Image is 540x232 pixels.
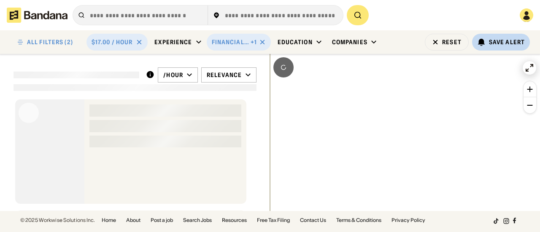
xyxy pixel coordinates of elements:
a: Contact Us [300,218,326,223]
img: Bandana logotype [7,8,67,23]
div: Financial Services [212,38,249,46]
div: $17.00 / hour [92,38,133,46]
a: Resources [222,218,247,223]
div: Relevance [207,71,242,79]
div: Companies [332,38,367,46]
div: Reset [442,39,462,45]
a: About [126,218,140,223]
a: Post a job [151,218,173,223]
a: Terms & Conditions [336,218,381,223]
a: Search Jobs [183,218,212,223]
div: © 2025 Workwise Solutions Inc. [20,218,95,223]
div: /hour [163,71,183,79]
div: +1 [251,38,257,46]
div: Save Alert [489,38,525,46]
a: Privacy Policy [391,218,425,223]
div: Education [278,38,313,46]
div: grid [13,96,256,211]
a: Home [102,218,116,223]
div: Experience [154,38,192,46]
a: Free Tax Filing [257,218,290,223]
div: ALL FILTERS (2) [27,39,73,45]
